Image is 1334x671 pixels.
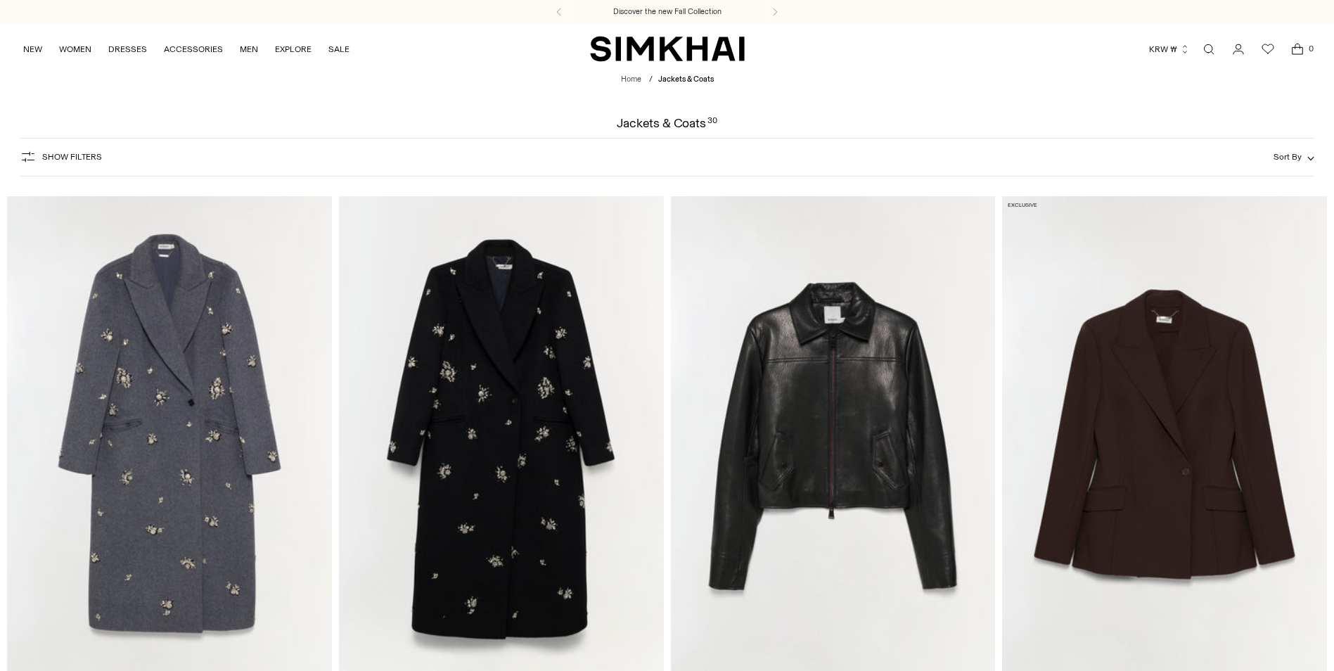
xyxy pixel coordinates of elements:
[164,34,223,65] a: ACCESSORIES
[590,35,745,63] a: SIMKHAI
[1254,35,1282,63] a: Wishlist
[1304,42,1317,55] span: 0
[617,117,717,129] h1: Jackets & Coats
[649,74,653,86] div: /
[1274,152,1302,162] span: Sort By
[1149,34,1190,65] button: KRW ₩
[59,34,91,65] a: WOMEN
[42,152,102,162] span: Show Filters
[707,117,717,129] div: 30
[1195,35,1223,63] a: Open search modal
[1224,35,1252,63] a: Go to the account page
[240,34,258,65] a: MEN
[1274,149,1314,165] button: Sort By
[621,75,641,84] a: Home
[658,75,714,84] span: Jackets & Coats
[108,34,147,65] a: DRESSES
[23,34,42,65] a: NEW
[621,74,714,86] nav: breadcrumbs
[1283,35,1311,63] a: Open cart modal
[20,146,102,168] button: Show Filters
[328,34,349,65] a: SALE
[613,6,721,18] a: Discover the new Fall Collection
[275,34,312,65] a: EXPLORE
